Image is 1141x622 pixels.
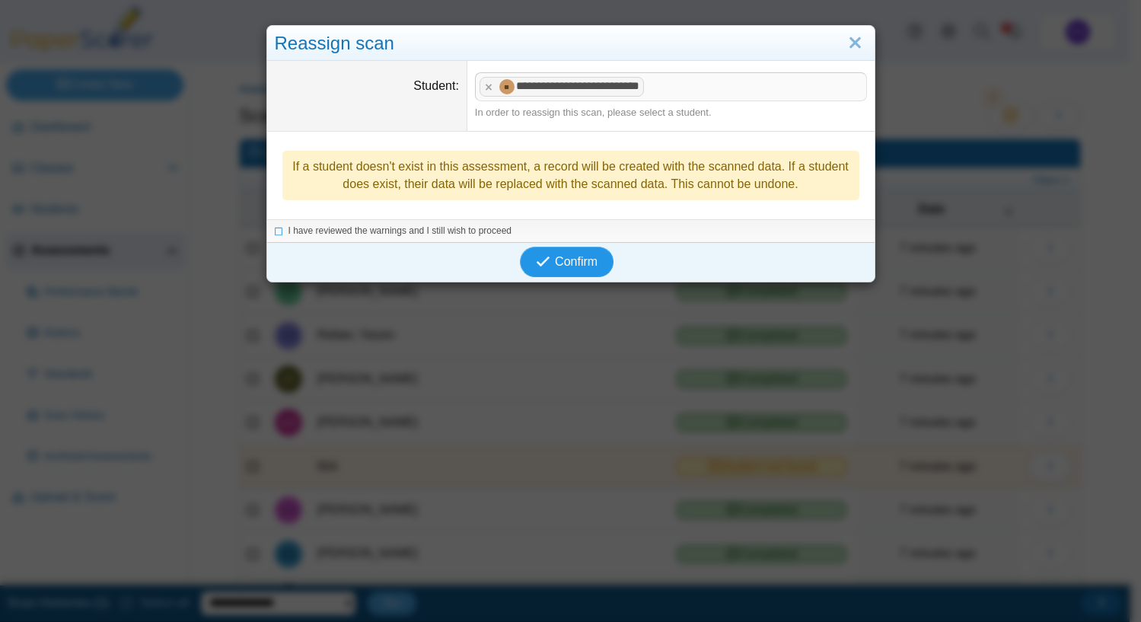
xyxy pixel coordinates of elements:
[475,72,867,101] tags: ​
[267,26,875,62] div: Reassign scan
[288,225,512,236] span: I have reviewed the warnings and I still wish to proceed
[502,84,512,91] span: Kierrah Michalek
[555,255,598,268] span: Confirm
[413,79,459,92] label: Student
[483,82,496,92] x: remove tag
[843,30,867,56] a: Close
[475,106,867,120] div: In order to reassign this scan, please select a student.
[282,151,859,200] div: If a student doesn't exist in this assessment, a record will be created with the scanned data. If...
[520,247,614,277] button: Confirm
